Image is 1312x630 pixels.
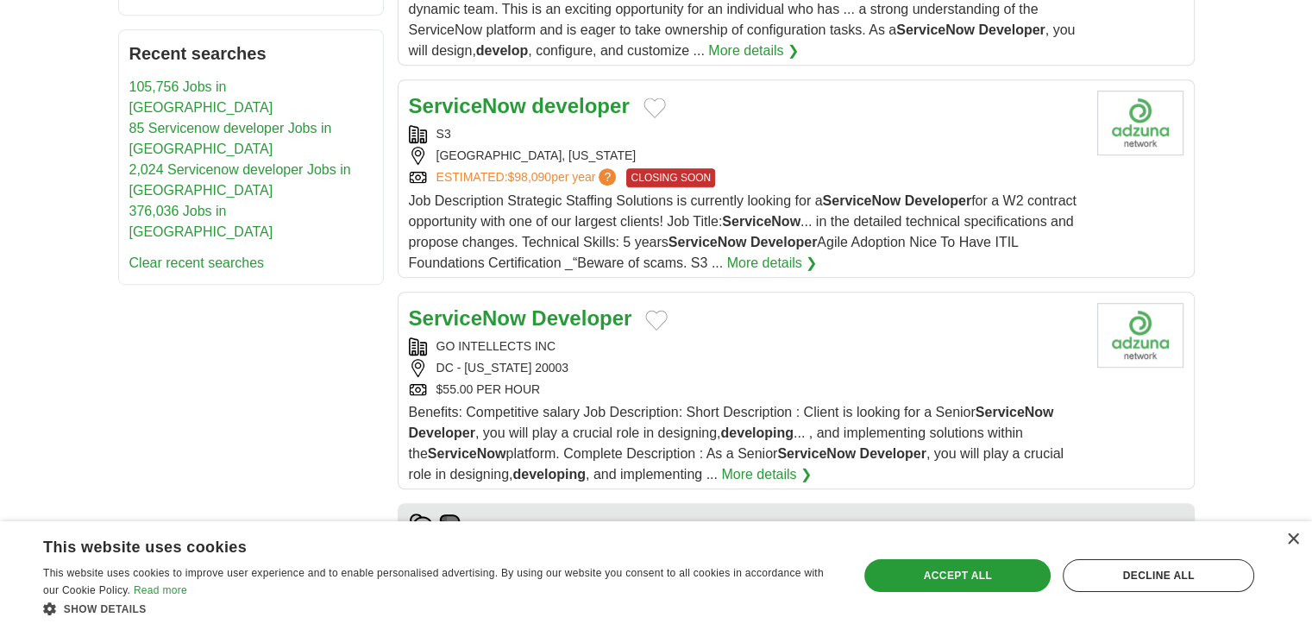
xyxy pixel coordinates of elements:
[531,94,629,117] strong: developer
[864,559,1051,592] div: Accept all
[669,235,747,249] strong: ServiceNow
[409,147,1083,165] div: [GEOGRAPHIC_DATA], [US_STATE]
[409,405,1064,482] span: Benefits: Competitive salary Job Description: Short Description : Client is looking for a Senior ...
[43,600,834,617] div: Show details
[905,193,971,208] strong: Developer
[409,94,630,117] a: ServiceNow developer
[599,168,616,186] span: ?
[708,41,799,61] a: More details ❯
[720,425,793,440] strong: developing
[722,214,800,229] strong: ServiceNow
[436,168,620,187] a: ESTIMATED:$98,090per year?
[643,98,666,118] button: Add to favorite jobs
[134,584,187,596] a: Read more, opens a new window
[476,43,528,58] strong: develop
[43,567,824,596] span: This website uses cookies to improve user experience and to enable personalised advertising. By u...
[409,193,1077,270] span: Job Description Strategic Staffing Solutions is currently looking for a for a W2 contract opportu...
[1097,91,1183,155] img: Company logo
[507,170,551,184] span: $98,090
[1286,533,1299,546] div: Close
[645,310,668,331] button: Add to favorite jobs
[409,359,1083,377] div: DC - [US_STATE] 20003
[409,381,1083,399] div: $55.00 PER HOUR
[409,425,475,440] strong: Developer
[129,41,373,66] h2: Recent searches
[750,235,817,249] strong: Developer
[721,464,812,485] a: More details ❯
[626,168,715,187] span: CLOSING SOON
[896,22,975,37] strong: ServiceNow
[531,306,631,330] strong: Developer
[129,162,351,198] a: 2,024 Servicenow developer Jobs in [GEOGRAPHIC_DATA]
[64,603,147,615] span: Show details
[1063,559,1254,592] div: Decline all
[43,532,791,558] div: This website uses cookies
[1097,303,1183,368] img: Company logo
[129,204,273,239] a: 376,036 Jobs in [GEOGRAPHIC_DATA]
[129,121,332,156] a: 85 Servicenow developer Jobs in [GEOGRAPHIC_DATA]
[428,446,506,461] strong: ServiceNow
[480,520,846,540] div: Need help preparing for your next job interview?
[409,306,526,330] strong: ServiceNow
[777,446,856,461] strong: ServiceNow
[978,22,1045,37] strong: Developer
[409,94,526,117] strong: ServiceNow
[129,255,265,270] a: Clear recent searches
[512,467,585,482] strong: developing
[976,405,1054,419] strong: ServiceNow
[859,446,926,461] strong: Developer
[129,79,273,115] a: 105,756 Jobs in [GEOGRAPHIC_DATA]
[409,125,1083,143] div: S3
[727,253,818,274] a: More details ❯
[822,193,901,208] strong: ServiceNow
[409,306,632,330] a: ServiceNow Developer
[409,337,1083,356] div: GO INTELLECTS INC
